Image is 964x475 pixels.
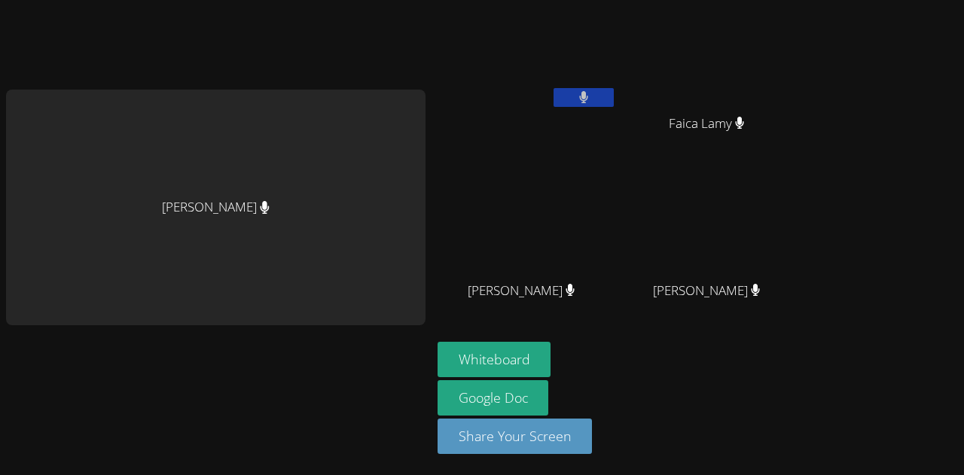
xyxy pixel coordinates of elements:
div: [PERSON_NAME] [6,90,426,325]
span: [PERSON_NAME] [468,280,575,302]
button: Whiteboard [438,342,551,377]
span: Faica Lamy [669,113,745,135]
button: Share Your Screen [438,419,593,454]
span: [PERSON_NAME] [653,280,761,302]
a: Google Doc [438,380,549,416]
